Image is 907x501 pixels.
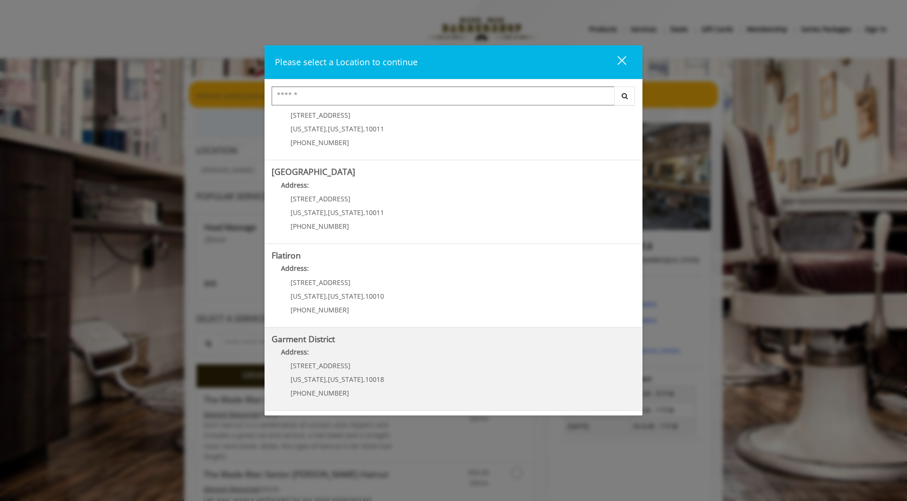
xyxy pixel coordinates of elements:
[363,292,365,301] span: ,
[281,347,309,356] b: Address:
[363,208,365,217] span: ,
[326,208,328,217] span: ,
[291,292,326,301] span: [US_STATE]
[291,111,351,120] span: [STREET_ADDRESS]
[291,124,326,133] span: [US_STATE]
[291,278,351,287] span: [STREET_ADDRESS]
[291,194,351,203] span: [STREET_ADDRESS]
[291,138,349,147] span: [PHONE_NUMBER]
[291,305,349,314] span: [PHONE_NUMBER]
[272,86,635,110] div: Center Select
[272,250,301,261] b: Flatiron
[600,52,632,72] button: close dialog
[291,361,351,370] span: [STREET_ADDRESS]
[365,208,384,217] span: 10011
[363,124,365,133] span: ,
[272,333,335,345] b: Garment District
[328,375,363,384] span: [US_STATE]
[326,124,328,133] span: ,
[281,181,309,190] b: Address:
[365,124,384,133] span: 10011
[326,375,328,384] span: ,
[607,55,625,69] div: close dialog
[291,208,326,217] span: [US_STATE]
[272,166,355,177] b: [GEOGRAPHIC_DATA]
[291,389,349,397] span: [PHONE_NUMBER]
[328,124,363,133] span: [US_STATE]
[272,86,615,105] input: Search Center
[291,222,349,231] span: [PHONE_NUMBER]
[363,375,365,384] span: ,
[326,292,328,301] span: ,
[365,375,384,384] span: 10018
[328,208,363,217] span: [US_STATE]
[328,292,363,301] span: [US_STATE]
[291,375,326,384] span: [US_STATE]
[619,93,630,99] i: Search button
[281,264,309,273] b: Address:
[275,56,418,68] span: Please select a Location to continue
[365,292,384,301] span: 10010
